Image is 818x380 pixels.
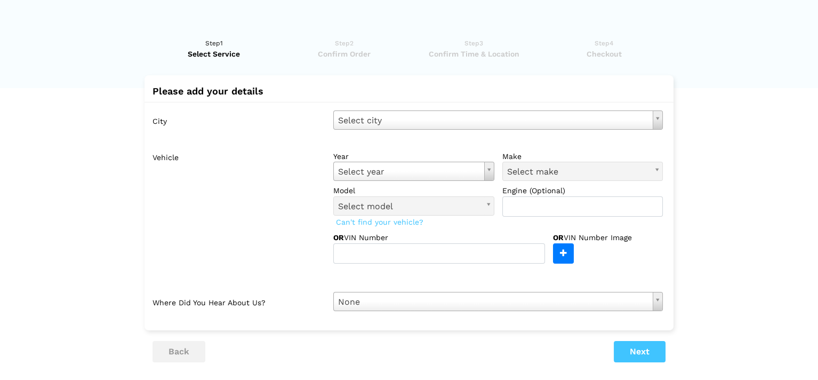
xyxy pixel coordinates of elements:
span: Select year [338,165,480,179]
span: Select model [338,200,480,213]
label: model [333,185,494,196]
span: Can't find your vehicle? [333,215,426,229]
label: Vehicle [153,147,325,264]
span: Confirm Time & Location [412,49,535,59]
span: Checkout [542,49,665,59]
a: Step2 [283,38,406,59]
label: VIN Number [333,232,421,243]
label: Engine (Optional) [502,185,663,196]
label: make [502,151,663,162]
a: Step4 [542,38,665,59]
a: Select year [333,162,494,181]
span: Confirm Order [283,49,406,59]
strong: OR [333,233,344,242]
label: year [333,151,494,162]
span: Select Service [153,49,276,59]
label: City [153,110,325,130]
h2: Please add your details [153,86,665,97]
label: Where did you hear about us? [153,292,325,311]
label: VIN Number Image [553,232,655,243]
strong: OR [553,233,564,242]
a: Select make [502,162,663,181]
span: None [338,295,648,309]
button: Next [614,341,665,362]
span: Select city [338,114,648,128]
span: Select make [507,165,649,179]
a: Step1 [153,38,276,59]
a: Select model [333,196,494,216]
a: Step3 [412,38,535,59]
a: None [333,292,663,311]
a: Select city [333,110,663,130]
button: back [153,341,205,362]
